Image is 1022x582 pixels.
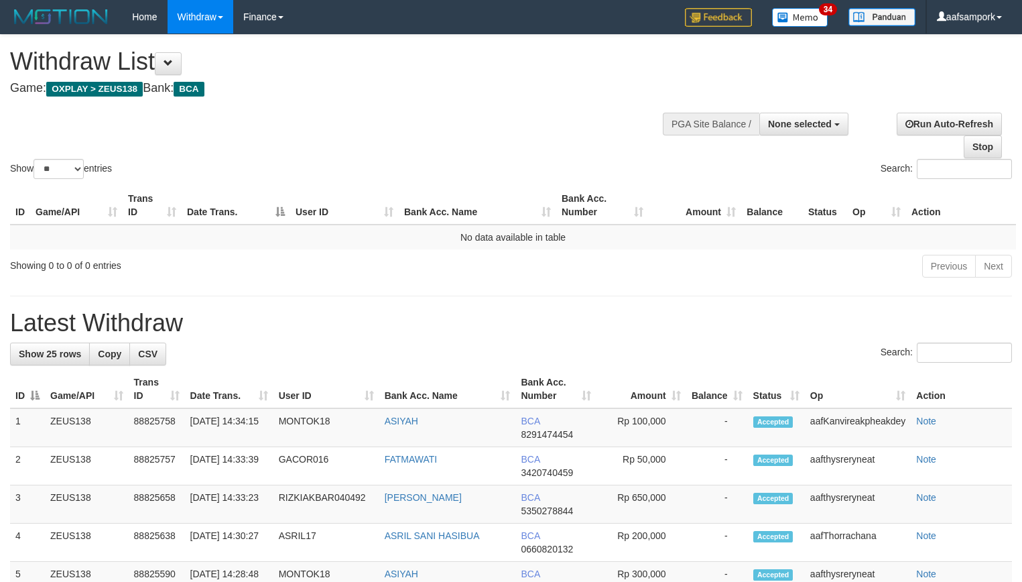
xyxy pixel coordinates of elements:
[916,530,936,541] a: Note
[129,370,185,408] th: Trans ID: activate to sort column ascending
[916,416,936,426] a: Note
[10,524,45,562] td: 4
[916,454,936,465] a: Note
[273,447,379,485] td: GACOR016
[45,447,129,485] td: ZEUS138
[916,569,936,579] a: Note
[129,343,166,365] a: CSV
[273,408,379,447] td: MONTOK18
[10,82,668,95] h4: Game: Bank:
[819,3,837,15] span: 34
[185,485,273,524] td: [DATE] 14:33:23
[521,530,539,541] span: BCA
[881,159,1012,179] label: Search:
[129,524,185,562] td: 88825638
[385,530,480,541] a: ASRIL SANI HASIBUA
[385,569,418,579] a: ASIYAH
[182,186,290,225] th: Date Trans.: activate to sort column descending
[906,186,1016,225] th: Action
[385,454,438,465] a: FATMAWATI
[521,506,573,516] span: Copy 5350278844 to clipboard
[916,492,936,503] a: Note
[185,524,273,562] td: [DATE] 14:30:27
[45,408,129,447] td: ZEUS138
[805,408,911,447] td: aafKanvireakpheakdey
[686,485,748,524] td: -
[897,113,1002,135] a: Run Auto-Refresh
[19,349,81,359] span: Show 25 rows
[129,485,185,524] td: 88825658
[753,531,793,542] span: Accepted
[805,370,911,408] th: Op: activate to sort column ascending
[917,159,1012,179] input: Search:
[10,370,45,408] th: ID: activate to sort column descending
[848,8,915,26] img: panduan.png
[10,447,45,485] td: 2
[753,569,793,581] span: Accepted
[748,370,805,408] th: Status: activate to sort column ascending
[273,524,379,562] td: ASRIL17
[556,186,649,225] th: Bank Acc. Number: activate to sort column ascending
[759,113,848,135] button: None selected
[964,135,1002,158] a: Stop
[975,255,1012,278] a: Next
[10,159,112,179] label: Show entries
[34,159,84,179] select: Showentries
[30,186,123,225] th: Game/API: activate to sort column ascending
[10,485,45,524] td: 3
[881,343,1012,363] label: Search:
[290,186,399,225] th: User ID: activate to sort column ascending
[10,7,112,27] img: MOTION_logo.png
[10,48,668,75] h1: Withdraw List
[129,408,185,447] td: 88825758
[521,569,539,579] span: BCA
[686,524,748,562] td: -
[753,455,793,466] span: Accepted
[922,255,976,278] a: Previous
[379,370,516,408] th: Bank Acc. Name: activate to sort column ascending
[46,82,143,97] span: OXPLAY > ZEUS138
[515,370,596,408] th: Bank Acc. Number: activate to sort column ascending
[768,119,832,129] span: None selected
[138,349,157,359] span: CSV
[10,408,45,447] td: 1
[663,113,759,135] div: PGA Site Balance /
[917,343,1012,363] input: Search:
[911,370,1012,408] th: Action
[521,416,539,426] span: BCA
[741,186,803,225] th: Balance
[596,485,686,524] td: Rp 650,000
[686,370,748,408] th: Balance: activate to sort column ascending
[10,186,30,225] th: ID
[10,343,90,365] a: Show 25 rows
[596,370,686,408] th: Amount: activate to sort column ascending
[385,416,418,426] a: ASIYAH
[521,544,573,555] span: Copy 0660820132 to clipboard
[185,370,273,408] th: Date Trans.: activate to sort column ascending
[521,467,573,478] span: Copy 3420740459 to clipboard
[686,408,748,447] td: -
[805,447,911,485] td: aafthysreryneat
[685,8,752,27] img: Feedback.jpg
[273,370,379,408] th: User ID: activate to sort column ascending
[399,186,556,225] th: Bank Acc. Name: activate to sort column ascending
[686,447,748,485] td: -
[45,485,129,524] td: ZEUS138
[98,349,121,359] span: Copy
[45,370,129,408] th: Game/API: activate to sort column ascending
[596,524,686,562] td: Rp 200,000
[10,310,1012,337] h1: Latest Withdraw
[803,186,847,225] th: Status
[596,447,686,485] td: Rp 50,000
[772,8,828,27] img: Button%20Memo.svg
[89,343,130,365] a: Copy
[385,492,462,503] a: [PERSON_NAME]
[847,186,906,225] th: Op: activate to sort column ascending
[45,524,129,562] td: ZEUS138
[185,447,273,485] td: [DATE] 14:33:39
[129,447,185,485] td: 88825757
[596,408,686,447] td: Rp 100,000
[521,429,573,440] span: Copy 8291474454 to clipboard
[174,82,204,97] span: BCA
[753,416,793,428] span: Accepted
